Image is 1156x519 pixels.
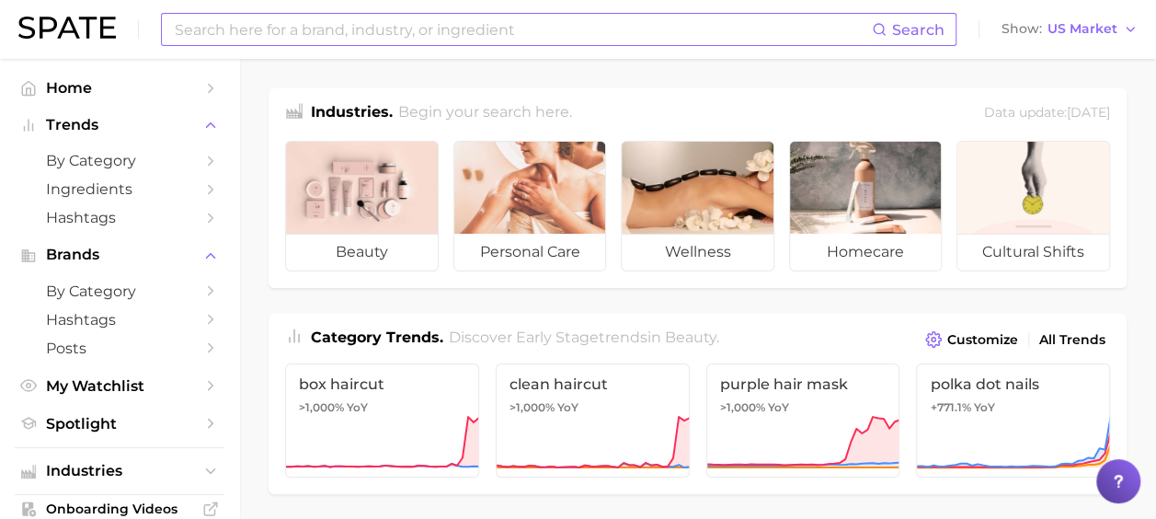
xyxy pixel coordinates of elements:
[46,247,193,263] span: Brands
[957,234,1109,271] span: cultural shifts
[46,152,193,169] span: by Category
[453,141,607,271] a: personal care
[496,363,690,478] a: clean haircut>1,000% YoY
[15,277,224,306] a: by Category
[311,329,443,346] span: Category Trends .
[984,101,1110,126] div: Data update: [DATE]
[285,141,439,271] a: beauty
[790,234,942,271] span: homecare
[15,241,224,269] button: Brands
[557,400,578,415] span: YoY
[665,329,716,346] span: beauty
[1047,24,1117,34] span: US Market
[509,400,555,414] span: >1,000%
[15,111,224,139] button: Trends
[46,501,193,517] span: Onboarding Videos
[46,180,193,198] span: Ingredients
[947,332,1018,348] span: Customize
[46,79,193,97] span: Home
[46,415,193,432] span: Spotlight
[1035,328,1110,352] a: All Trends
[398,101,572,126] h2: Begin your search here.
[930,375,1096,393] span: polka dot nails
[15,74,224,102] a: Home
[46,117,193,133] span: Trends
[1039,332,1105,348] span: All Trends
[454,234,606,271] span: personal care
[720,375,887,393] span: purple hair mask
[46,377,193,395] span: My Watchlist
[921,327,1023,352] button: Customize
[930,400,970,414] span: +771.1%
[997,17,1142,41] button: ShowUS Market
[18,17,116,39] img: SPATE
[311,101,393,126] h1: Industries.
[15,146,224,175] a: by Category
[15,372,224,400] a: My Watchlist
[285,363,479,478] a: box haircut>1,000% YoY
[299,375,465,393] span: box haircut
[621,141,774,271] a: wellness
[706,363,900,478] a: purple hair mask>1,000% YoY
[173,14,872,45] input: Search here for a brand, industry, or ingredient
[15,203,224,232] a: Hashtags
[509,375,676,393] span: clean haircut
[286,234,438,271] span: beauty
[916,363,1110,478] a: polka dot nails+771.1% YoY
[46,463,193,479] span: Industries
[1001,24,1042,34] span: Show
[15,334,224,363] a: Posts
[46,283,193,300] span: by Category
[46,311,193,329] span: Hashtags
[973,400,994,415] span: YoY
[720,400,765,414] span: >1,000%
[956,141,1110,271] a: cultural shifts
[892,21,944,39] span: Search
[15,457,224,485] button: Industries
[789,141,943,271] a: homecare
[299,400,344,414] span: >1,000%
[15,306,224,334] a: Hashtags
[15,409,224,438] a: Spotlight
[622,234,773,271] span: wellness
[768,400,789,415] span: YoY
[46,209,193,226] span: Hashtags
[347,400,368,415] span: YoY
[46,340,193,357] span: Posts
[449,329,719,346] span: Discover Early Stage trends in .
[15,175,224,203] a: Ingredients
